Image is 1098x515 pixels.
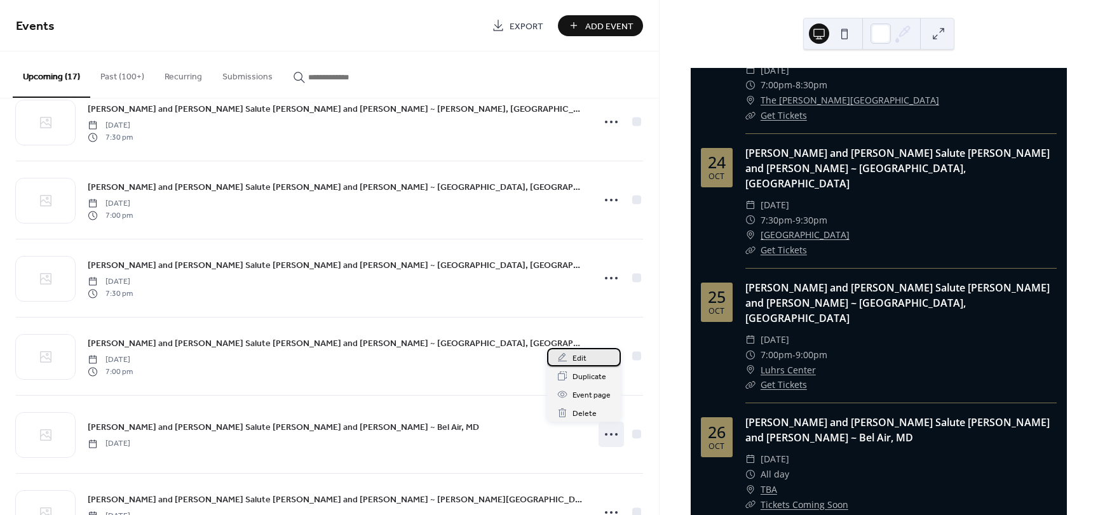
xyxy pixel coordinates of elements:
[573,370,606,384] span: Duplicate
[88,492,585,507] a: [PERSON_NAME] and [PERSON_NAME] Salute [PERSON_NAME] and [PERSON_NAME] ~ [PERSON_NAME][GEOGRAPHIC...
[88,288,133,299] span: 7:30 pm
[573,407,597,420] span: Delete
[88,366,133,377] span: 7:00 pm
[761,77,792,93] span: 7:00pm
[88,259,585,272] span: [PERSON_NAME] and [PERSON_NAME] Salute [PERSON_NAME] and [PERSON_NAME] ~ [GEOGRAPHIC_DATA], [GEOG...
[745,332,756,347] div: ​
[88,103,585,116] span: [PERSON_NAME] and [PERSON_NAME] Salute [PERSON_NAME] and [PERSON_NAME] ~ [PERSON_NAME], [GEOGRAPH...
[761,213,792,228] span: 7:30pm
[88,102,585,116] a: [PERSON_NAME] and [PERSON_NAME] Salute [PERSON_NAME] and [PERSON_NAME] ~ [PERSON_NAME], [GEOGRAPH...
[88,421,479,434] span: [PERSON_NAME] and [PERSON_NAME] Salute [PERSON_NAME] and [PERSON_NAME] ~ Bel Air, MD
[482,15,553,36] a: Export
[761,93,939,108] a: The [PERSON_NAME][GEOGRAPHIC_DATA]
[708,307,724,316] div: Oct
[745,243,756,258] div: ​
[88,258,585,272] a: [PERSON_NAME] and [PERSON_NAME] Salute [PERSON_NAME] and [PERSON_NAME] ~ [GEOGRAPHIC_DATA], [GEOG...
[745,451,756,467] div: ​
[745,108,756,123] div: ​
[708,443,724,451] div: Oct
[761,244,807,256] a: Get Tickets
[88,210,133,221] span: 7:00 pm
[745,227,756,243] div: ​
[745,93,756,108] div: ​
[90,51,154,97] button: Past (100+)
[745,77,756,93] div: ​
[708,424,726,440] div: 26
[761,363,816,378] a: Luhrs Center
[573,389,611,402] span: Event page
[154,51,212,97] button: Recurring
[745,63,756,78] div: ​
[761,63,789,78] span: [DATE]
[792,77,796,93] span: -
[212,51,283,97] button: Submissions
[88,131,133,143] span: 7:30 pm
[761,451,789,467] span: [DATE]
[761,109,807,121] a: Get Tickets
[761,378,807,391] a: Get Tickets
[745,482,756,497] div: ​
[88,336,585,351] a: [PERSON_NAME] and [PERSON_NAME] Salute [PERSON_NAME] and [PERSON_NAME] ~ [GEOGRAPHIC_DATA], [GEOG...
[88,337,585,351] span: [PERSON_NAME] and [PERSON_NAME] Salute [PERSON_NAME] and [PERSON_NAME] ~ [GEOGRAPHIC_DATA], [GEOG...
[88,181,585,194] span: [PERSON_NAME] and [PERSON_NAME] Salute [PERSON_NAME] and [PERSON_NAME] ~ [GEOGRAPHIC_DATA], [GEOG...
[761,467,789,482] span: All day
[745,146,1050,191] a: [PERSON_NAME] and [PERSON_NAME] Salute [PERSON_NAME] and [PERSON_NAME] ~ [GEOGRAPHIC_DATA], [GEOG...
[745,213,756,228] div: ​
[13,51,90,98] button: Upcoming (17)
[88,276,133,288] span: [DATE]
[761,227,850,243] a: [GEOGRAPHIC_DATA]
[88,493,585,507] span: [PERSON_NAME] and [PERSON_NAME] Salute [PERSON_NAME] and [PERSON_NAME] ~ [PERSON_NAME][GEOGRAPHIC...
[708,154,726,170] div: 24
[745,377,756,392] div: ​
[761,197,789,213] span: [DATE]
[796,347,827,363] span: 9:00pm
[761,347,792,363] span: 7:00pm
[573,352,586,365] span: Edit
[796,77,827,93] span: 8:30pm
[792,347,796,363] span: -
[510,20,543,33] span: Export
[745,363,756,378] div: ​
[761,332,789,347] span: [DATE]
[16,14,55,39] span: Events
[88,420,479,434] a: [PERSON_NAME] and [PERSON_NAME] Salute [PERSON_NAME] and [PERSON_NAME] ~ Bel Air, MD
[745,415,1050,445] a: [PERSON_NAME] and [PERSON_NAME] Salute [PERSON_NAME] and [PERSON_NAME] ~ Bel Air, MD
[745,347,756,363] div: ​
[745,197,756,213] div: ​
[745,467,756,482] div: ​
[745,281,1050,325] a: [PERSON_NAME] and [PERSON_NAME] Salute [PERSON_NAME] and [PERSON_NAME] ~ [GEOGRAPHIC_DATA], [GEOG...
[745,497,756,512] div: ​
[88,120,133,131] span: [DATE]
[708,173,724,181] div: Oct
[761,482,777,497] a: TBA
[761,498,848,511] a: Tickets Coming Soon
[88,354,133,366] span: [DATE]
[796,213,827,228] span: 9:30pm
[792,213,796,228] span: -
[558,15,643,36] button: Add Event
[585,20,634,33] span: Add Event
[88,198,133,210] span: [DATE]
[88,180,585,194] a: [PERSON_NAME] and [PERSON_NAME] Salute [PERSON_NAME] and [PERSON_NAME] ~ [GEOGRAPHIC_DATA], [GEOG...
[88,438,130,450] span: [DATE]
[708,289,726,305] div: 25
